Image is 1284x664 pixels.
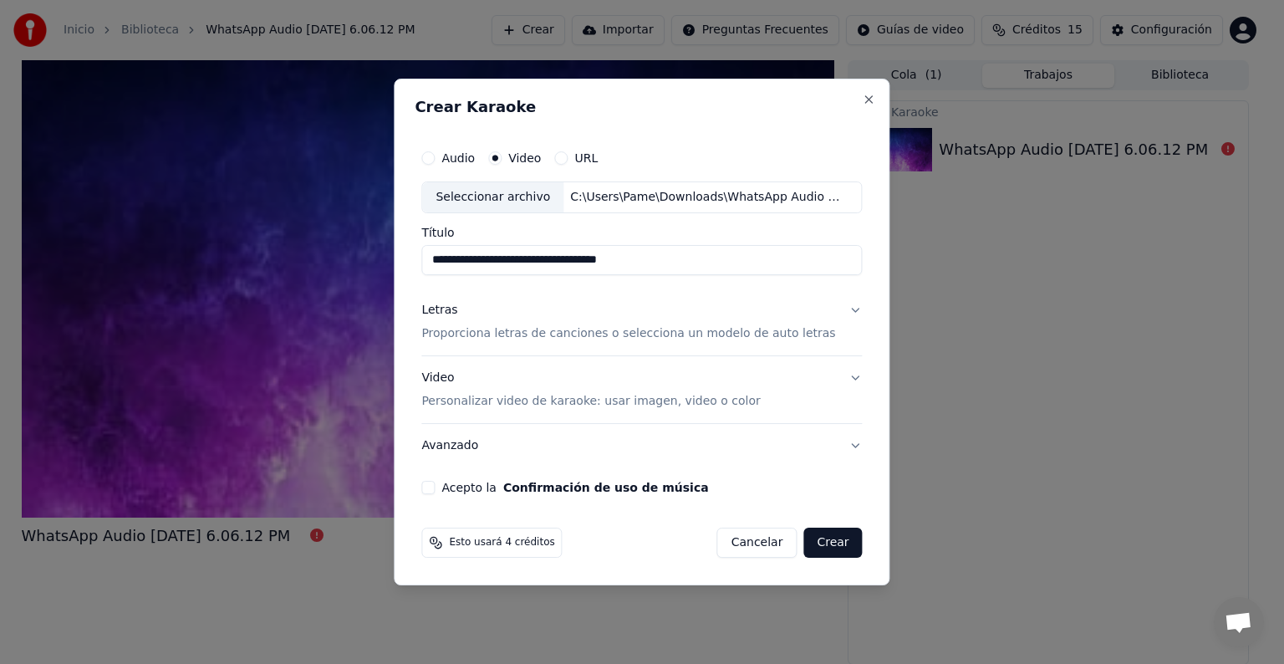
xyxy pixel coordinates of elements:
[422,182,563,212] div: Seleccionar archivo
[421,393,760,410] p: Personalizar video de karaoke: usar imagen, video o color
[421,356,862,423] button: VideoPersonalizar video de karaoke: usar imagen, video o color
[503,482,709,493] button: Acepto la
[421,289,862,355] button: LetrasProporciona letras de canciones o selecciona un modelo de auto letras
[441,152,475,164] label: Audio
[717,528,797,558] button: Cancelar
[803,528,862,558] button: Crear
[421,227,862,238] label: Título
[421,424,862,467] button: Avanzado
[421,370,760,410] div: Video
[421,325,835,342] p: Proporciona letras de canciones o selecciona un modelo de auto letras
[508,152,541,164] label: Video
[563,189,848,206] div: C:\Users\Pame\Downloads\WhatsApp Audio [DATE] 4.15.04 PM.mp4
[441,482,708,493] label: Acepto la
[574,152,598,164] label: URL
[415,100,869,115] h2: Crear Karaoke
[449,536,554,549] span: Esto usará 4 créditos
[421,302,457,319] div: Letras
